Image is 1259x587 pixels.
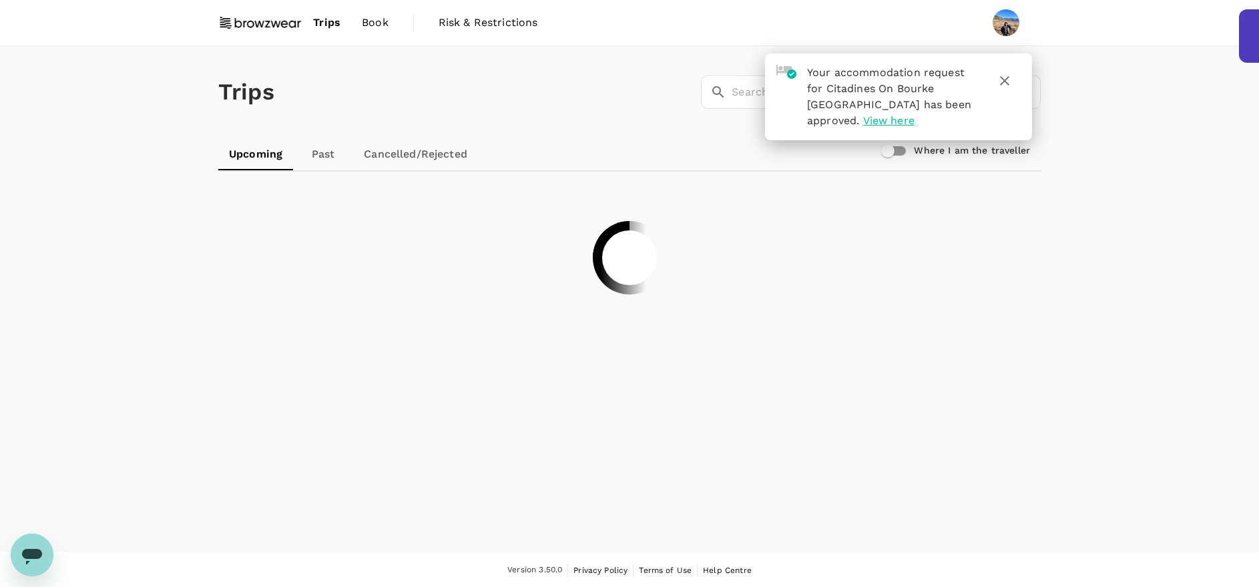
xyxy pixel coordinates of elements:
img: hotel-approved [776,65,796,79]
a: Past [293,138,353,170]
iframe: Button to launch messaging window [11,534,53,576]
span: Trips [313,15,340,31]
img: Browzwear Solutions Pte Ltd [218,8,302,37]
span: Version 3.50.0 [507,564,562,577]
span: Privacy Policy [573,566,627,575]
h6: Where I am the traveller [914,144,1030,158]
input: Search by travellers, trips, or destination, label, team [732,75,1041,109]
a: Cancelled/Rejected [353,138,478,170]
a: Privacy Policy [573,563,627,578]
span: Book [362,15,389,31]
span: Risk & Restrictions [439,15,538,31]
span: Help Centre [703,566,752,575]
img: Deepa Subramaniam [993,9,1019,36]
a: Upcoming [218,138,293,170]
h1: Trips [218,46,274,138]
a: Terms of Use [639,563,692,578]
a: Help Centre [703,563,752,578]
span: View here [863,114,915,127]
span: Your accommodation request for Citadines On Bourke [GEOGRAPHIC_DATA] has been approved. [807,66,971,127]
span: Terms of Use [639,566,692,575]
